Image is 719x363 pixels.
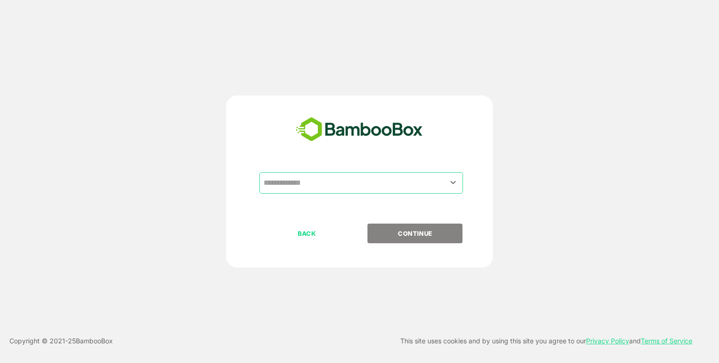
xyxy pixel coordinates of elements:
[641,337,692,345] a: Terms of Service
[9,335,113,347] p: Copyright © 2021- 25 BambooBox
[586,337,629,345] a: Privacy Policy
[400,335,692,347] p: This site uses cookies and by using this site you agree to our and
[259,224,354,243] button: BACK
[260,228,354,239] p: BACK
[447,176,460,189] button: Open
[291,114,428,145] img: bamboobox
[368,228,462,239] p: CONTINUE
[367,224,462,243] button: CONTINUE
